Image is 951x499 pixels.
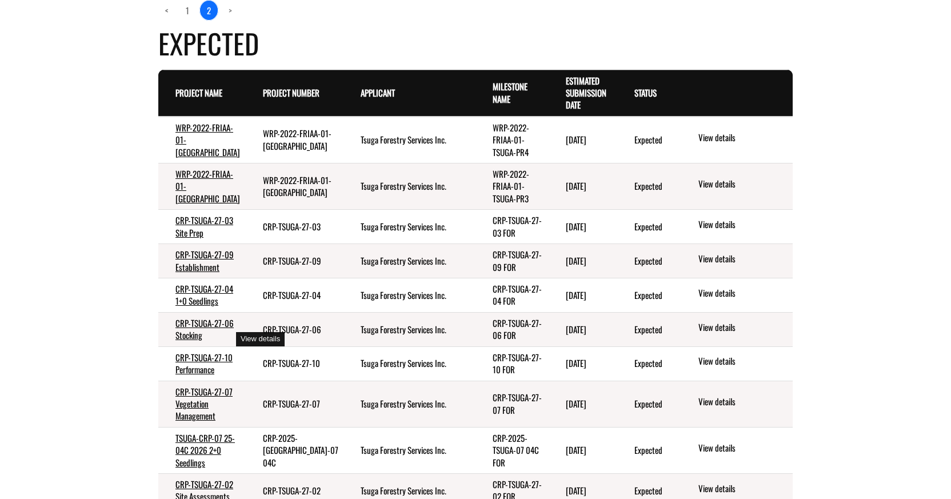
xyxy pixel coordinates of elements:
td: Expected [617,244,680,278]
td: CRP-TSUGA-27-03 Site Prep [158,210,246,244]
td: Expected [617,346,680,381]
td: Expected [617,278,680,313]
td: 10/31/2026 [549,278,617,313]
td: CRP-TSUGA-27-04 [246,278,343,313]
td: CRP-TSUGA-27-04 FOR [476,278,549,313]
a: View details [698,355,788,369]
h4: Expected [158,23,793,63]
td: CRP-TSUGA-27-10 Performance [158,346,246,381]
td: Expected [617,210,680,244]
td: 10/31/2026 [549,163,617,210]
td: action menu [680,163,793,210]
a: View details [698,287,788,301]
td: Expected [617,117,680,163]
td: 10/31/2027 [549,117,617,163]
td: 10/31/2026 [549,427,617,473]
td: action menu [680,210,793,244]
td: Expected [617,312,680,346]
td: Expected [617,163,680,210]
td: Tsuga Forestry Services Inc. [343,346,476,381]
a: CRP-TSUGA-27-09 Establishment [175,248,234,273]
a: Applicant [361,86,395,99]
td: CRP-TSUGA-27-04 1+0 Seedlings [158,278,246,313]
a: WRP-2022-FRIAA-01-[GEOGRAPHIC_DATA] [175,121,240,158]
td: Tsuga Forestry Services Inc. [343,163,476,210]
a: View details [698,178,788,191]
a: page 1 [179,1,196,20]
td: CRP-TSUGA-27-07 [246,381,343,427]
a: View details [698,218,788,232]
time: [DATE] [566,323,586,336]
td: CRP-TSUGA-27-09 Establishment [158,244,246,278]
td: CRP-TSUGA-27-10 FOR [476,346,549,381]
td: 10/31/2026 [549,312,617,346]
td: action menu [680,381,793,427]
time: [DATE] [566,357,586,369]
td: action menu [680,312,793,346]
td: CRP-TSUGA-27-03 [246,210,343,244]
time: [DATE] [566,220,586,233]
td: CRP-TSUGA-27-03 FOR [476,210,549,244]
td: Tsuga Forestry Services Inc. [343,312,476,346]
td: action menu [680,346,793,381]
td: action menu [680,427,793,473]
a: Project Name [175,86,222,99]
a: CRP-TSUGA-27-10 Performance [175,351,233,376]
td: CRP-TSUGA-27-07 FOR [476,381,549,427]
td: CRP-TSUGA-27-06 FOR [476,312,549,346]
a: View details [698,482,788,496]
td: CRP-TSUGA-27-10 [246,346,343,381]
a: Milestone Name [493,80,528,105]
a: View details [698,253,788,266]
a: Status [634,86,657,99]
td: CRP-TSUGA-27-09 [246,244,343,278]
time: [DATE] [566,444,586,456]
td: CRP-TSUGA-27-09 FOR [476,244,549,278]
td: 10/31/2026 [549,381,617,427]
td: WRP-2022-FRIAA-01-TSUGA-PR4 [476,117,549,163]
a: Previous page [158,1,175,20]
td: WRP-2022-FRIAA-01-TSUGA [246,117,343,163]
td: Tsuga Forestry Services Inc. [343,278,476,313]
a: View details [698,396,788,409]
td: CRP-TSUGA-27-06 [246,312,343,346]
a: Next page [222,1,239,20]
td: WRP-2022-FRIAA-01-TSUGA-PR3 [476,163,549,210]
th: Actions [680,70,793,117]
a: Estimated Submission Date [566,74,606,111]
td: CRP-TSUGA-27-06 Stocking [158,312,246,346]
a: WRP-2022-FRIAA-01-[GEOGRAPHIC_DATA] [175,167,240,205]
td: CRP-2025-TSUGA-07 04C [246,427,343,473]
td: 10/31/2026 [549,244,617,278]
time: [DATE] [566,484,586,497]
td: WRP-2022-FRIAA-01-TSUGA [158,117,246,163]
time: [DATE] [566,133,586,146]
td: Tsuga Forestry Services Inc. [343,210,476,244]
td: CRP-2025-TSUGA-07 04C FOR [476,427,549,473]
a: Project Number [263,86,319,99]
td: 10/31/2026 [549,210,617,244]
td: CRP-TSUGA-27-07 Vegetation Management [158,381,246,427]
td: TSUGA-CRP-07 25-04C 2026 2+0 Seedlings [158,427,246,473]
a: View details [698,442,788,456]
td: Tsuga Forestry Services Inc. [343,117,476,163]
td: WRP-2022-FRIAA-01-TSUGA [246,163,343,210]
a: View details [698,131,788,145]
td: action menu [680,117,793,163]
td: Tsuga Forestry Services Inc. [343,427,476,473]
td: action menu [680,244,793,278]
td: action menu [680,278,793,313]
time: [DATE] [566,289,586,301]
td: Tsuga Forestry Services Inc. [343,381,476,427]
a: CRP-TSUGA-27-03 Site Prep [175,214,233,238]
td: Tsuga Forestry Services Inc. [343,244,476,278]
td: Expected [617,381,680,427]
a: View details [698,321,788,335]
td: 10/31/2026 [549,346,617,381]
a: CRP-TSUGA-27-04 1+0 Seedlings [175,282,233,307]
div: View details [236,332,285,346]
a: CRP-TSUGA-27-06 Stocking [175,317,234,341]
a: TSUGA-CRP-07 25-04C 2026 2+0 Seedlings [175,432,235,469]
time: [DATE] [566,397,586,410]
time: [DATE] [566,179,586,192]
